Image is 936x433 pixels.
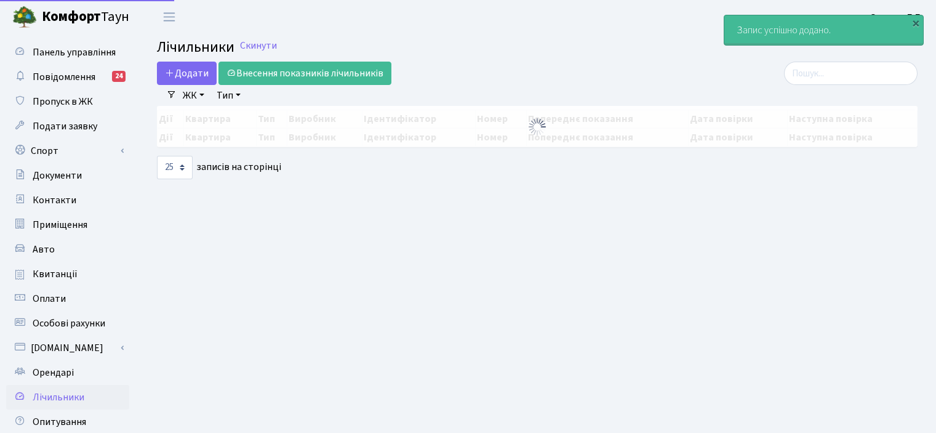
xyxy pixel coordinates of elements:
[33,95,93,108] span: Пропуск в ЖК
[870,10,921,24] b: Сонець Г. Г.
[6,385,129,410] a: Лічильники
[33,243,55,256] span: Авто
[6,336,129,360] a: [DOMAIN_NAME]
[218,62,391,85] a: Внесення показників лічильників
[6,163,129,188] a: Документи
[33,292,66,306] span: Оплати
[33,267,78,281] span: Квитанції
[6,40,129,65] a: Панель управління
[212,85,246,106] a: Тип
[527,117,547,137] img: Обробка...
[165,67,209,80] span: Додати
[6,237,129,262] a: Авто
[33,366,74,379] span: Орендарі
[33,46,116,59] span: Панель управління
[724,15,923,45] div: Запис успішно додано.
[157,62,217,85] a: Додати
[784,62,918,85] input: Пошук...
[157,156,193,179] select: записів на сторінці
[33,218,87,232] span: Приміщення
[112,71,126,82] div: 24
[6,286,129,311] a: Оплати
[33,70,95,84] span: Повідомлення
[42,7,101,26] b: Комфорт
[33,169,82,182] span: Документи
[6,212,129,237] a: Приміщення
[178,85,209,106] a: ЖК
[6,360,129,385] a: Орендарі
[33,119,97,133] span: Подати заявку
[157,156,281,179] label: записів на сторінці
[33,193,76,207] span: Контакти
[33,391,84,404] span: Лічильники
[157,36,234,58] span: Лічильники
[33,317,105,330] span: Особові рахунки
[42,7,129,28] span: Таун
[6,139,129,163] a: Спорт
[6,311,129,336] a: Особові рахунки
[6,65,129,89] a: Повідомлення24
[870,10,921,25] a: Сонець Г. Г.
[154,7,185,27] button: Переключити навігацію
[12,5,37,30] img: logo.png
[33,415,86,429] span: Опитування
[6,188,129,212] a: Контакти
[910,17,922,29] div: ×
[6,262,129,286] a: Квитанції
[6,114,129,139] a: Подати заявку
[240,40,277,52] a: Скинути
[6,89,129,114] a: Пропуск в ЖК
